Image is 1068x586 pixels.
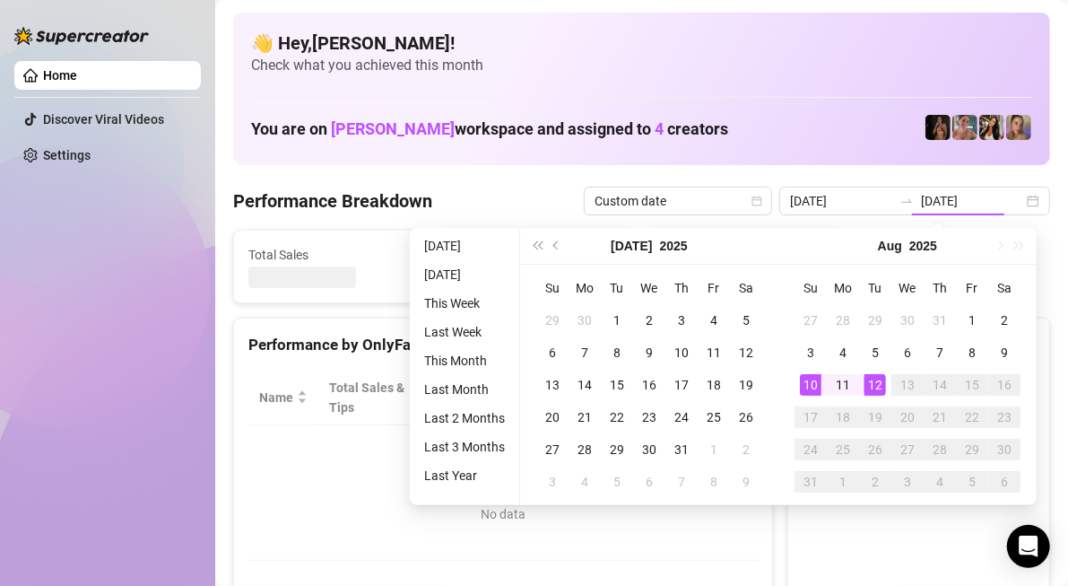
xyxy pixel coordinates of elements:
div: No data [266,504,740,524]
a: Discover Viral Videos [43,112,164,127]
span: calendar [751,196,762,206]
th: Name [248,371,318,425]
span: Total Sales [248,245,412,265]
span: Custom date [595,188,761,214]
th: Chat Conversion [638,371,758,425]
span: Total Sales & Tips [329,378,405,417]
img: logo-BBDzfeDw.svg [14,27,149,45]
span: Sales / Hour [558,378,613,417]
div: Est. Hours Worked [441,378,522,417]
img: Yarden [952,115,977,140]
input: Start date [790,191,892,211]
span: swap-right [899,194,914,208]
input: End date [921,191,1023,211]
a: Home [43,68,77,83]
th: Sales / Hour [547,371,638,425]
div: Performance by OnlyFans Creator [248,333,758,357]
img: AdelDahan [979,115,1004,140]
a: Settings [43,148,91,162]
h4: Performance Breakdown [233,188,432,214]
span: Active Chats [456,245,620,265]
th: Total Sales & Tips [318,371,430,425]
span: to [899,194,914,208]
span: Check what you achieved this month [251,56,1032,75]
img: Cherry [1006,115,1031,140]
span: 4 [655,119,664,138]
span: [PERSON_NAME] [331,119,455,138]
div: Open Intercom Messenger [1007,525,1050,568]
span: Messages Sent [664,245,828,265]
span: Name [259,388,293,407]
h1: You are on workspace and assigned to creators [251,119,728,139]
span: Chat Conversion [649,378,733,417]
h4: 👋 Hey, [PERSON_NAME] ! [251,31,1032,56]
img: the_bohema [925,115,951,140]
div: Sales by OnlyFans Creator [803,333,1035,357]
